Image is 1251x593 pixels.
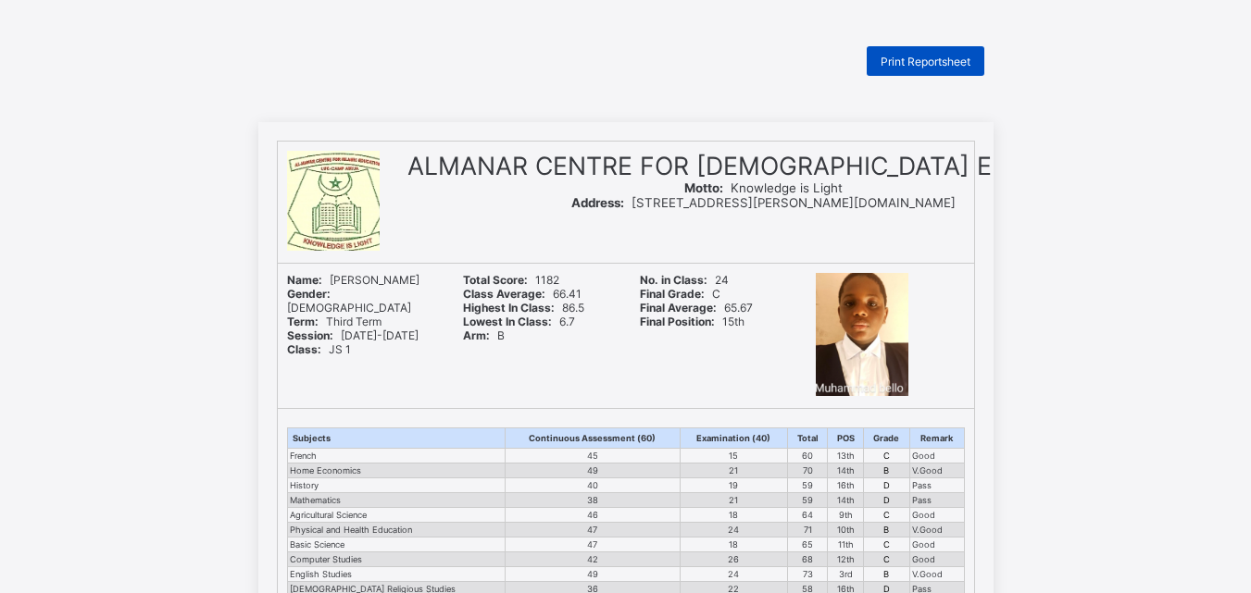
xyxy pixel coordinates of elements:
[463,287,545,301] b: Class Average:
[640,301,753,315] span: 65.67
[828,449,863,463] td: 13th
[287,428,505,449] th: Subjects
[463,287,582,301] span: 66.41
[788,463,828,478] td: 70
[788,449,828,463] td: 60
[863,523,909,537] td: B
[287,537,505,552] td: Basic Science
[287,287,331,301] b: Gender:
[863,508,909,523] td: C
[788,428,828,449] th: Total
[788,508,828,523] td: 64
[640,273,707,287] b: No. in Class:
[287,328,333,342] b: Session:
[828,567,863,582] td: 3rd
[463,315,552,328] b: Lowest In Class:
[505,567,680,582] td: 49
[680,537,787,552] td: 18
[571,195,624,210] b: Address:
[287,273,419,287] span: [PERSON_NAME]
[505,463,680,478] td: 49
[287,315,319,328] b: Term:
[863,552,909,567] td: C
[571,195,956,210] span: [STREET_ADDRESS][PERSON_NAME][DOMAIN_NAME]
[680,508,787,523] td: 18
[287,315,382,328] span: Third Term
[287,287,411,315] span: [DEMOGRAPHIC_DATA]
[680,463,787,478] td: 21
[640,287,705,301] b: Final Grade:
[680,523,787,537] td: 24
[909,537,964,552] td: Good
[463,315,575,328] span: 6.7
[287,342,321,356] b: Class:
[909,523,964,537] td: V.Good
[640,273,729,287] span: 24
[640,287,720,301] span: C
[680,493,787,508] td: 21
[680,449,787,463] td: 15
[287,493,505,508] td: Mathematics
[287,342,351,356] span: JS 1
[463,301,555,315] b: Highest In Class:
[640,315,744,328] span: 15th
[788,478,828,493] td: 59
[287,567,505,582] td: English Studies
[287,508,505,523] td: Agricultural Science
[505,478,680,493] td: 40
[909,493,964,508] td: Pass
[863,493,909,508] td: D
[909,428,964,449] th: Remark
[828,428,863,449] th: POS
[828,463,863,478] td: 14th
[463,328,505,342] span: B
[863,449,909,463] td: C
[640,301,717,315] b: Final Average:
[909,478,964,493] td: Pass
[463,273,528,287] b: Total Score:
[287,328,419,342] span: [DATE]-[DATE]
[788,493,828,508] td: 59
[828,523,863,537] td: 10th
[287,478,505,493] td: History
[680,552,787,567] td: 26
[788,567,828,582] td: 73
[680,478,787,493] td: 19
[828,478,863,493] td: 16th
[287,273,322,287] b: Name:
[828,537,863,552] td: 11th
[684,180,723,195] b: Motto:
[863,428,909,449] th: Grade
[287,449,505,463] td: French
[680,567,787,582] td: 24
[505,508,680,523] td: 46
[407,151,1120,180] span: ALMANAR CENTRE FOR [DEMOGRAPHIC_DATA] EDUCATION
[863,567,909,582] td: B
[505,523,680,537] td: 47
[863,537,909,552] td: C
[909,463,964,478] td: V.Good
[863,478,909,493] td: D
[863,463,909,478] td: B
[684,180,843,195] span: Knowledge is Light
[828,493,863,508] td: 14th
[287,552,505,567] td: Computer Studies
[505,449,680,463] td: 45
[463,301,584,315] span: 86.5
[680,428,787,449] th: Examination (40)
[505,552,680,567] td: 42
[287,523,505,537] td: Physical and Health Education
[788,552,828,567] td: 68
[828,552,863,567] td: 12th
[463,273,559,287] span: 1182
[505,537,680,552] td: 47
[463,328,490,342] b: Arm:
[505,493,680,508] td: 38
[788,537,828,552] td: 65
[909,552,964,567] td: Good
[287,463,505,478] td: Home Economics
[881,55,970,68] span: Print Reportsheet
[828,508,863,523] td: 9th
[909,449,964,463] td: Good
[909,508,964,523] td: Good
